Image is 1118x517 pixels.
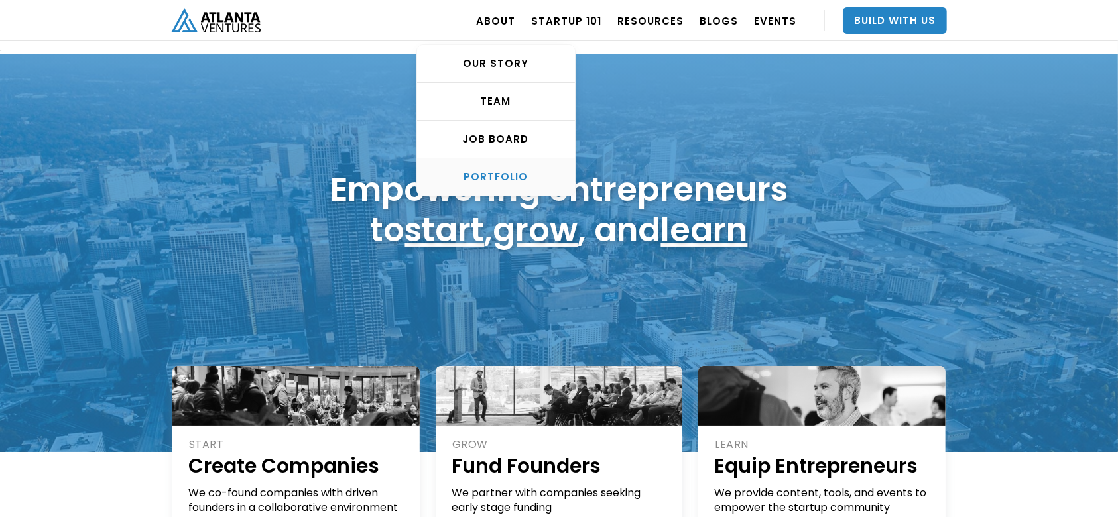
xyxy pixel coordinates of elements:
[417,158,575,196] a: PORTFOLIO
[843,7,947,34] a: Build With Us
[715,437,931,452] div: LEARN
[417,133,575,146] div: Job Board
[405,206,485,253] a: start
[714,452,931,479] h1: Equip Entrepreneurs
[452,452,668,479] h1: Fund Founders
[417,121,575,158] a: Job Board
[476,2,515,39] a: ABOUT
[417,170,575,184] div: PORTFOLIO
[617,2,684,39] a: RESOURCES
[452,486,668,515] div: We partner with companies seeking early stage funding
[188,452,405,479] h1: Create Companies
[188,486,405,515] div: We co-found companies with driven founders in a collaborative environment
[417,83,575,121] a: TEAM
[417,57,575,70] div: OUR STORY
[417,95,575,108] div: TEAM
[531,2,601,39] a: Startup 101
[189,437,405,452] div: START
[417,45,575,83] a: OUR STORY
[661,206,748,253] a: learn
[714,486,931,515] div: We provide content, tools, and events to empower the startup community
[452,437,668,452] div: GROW
[754,2,796,39] a: EVENTS
[330,169,788,250] h1: Empowering entrepreneurs to , , and
[700,2,738,39] a: BLOGS
[493,206,578,253] a: grow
